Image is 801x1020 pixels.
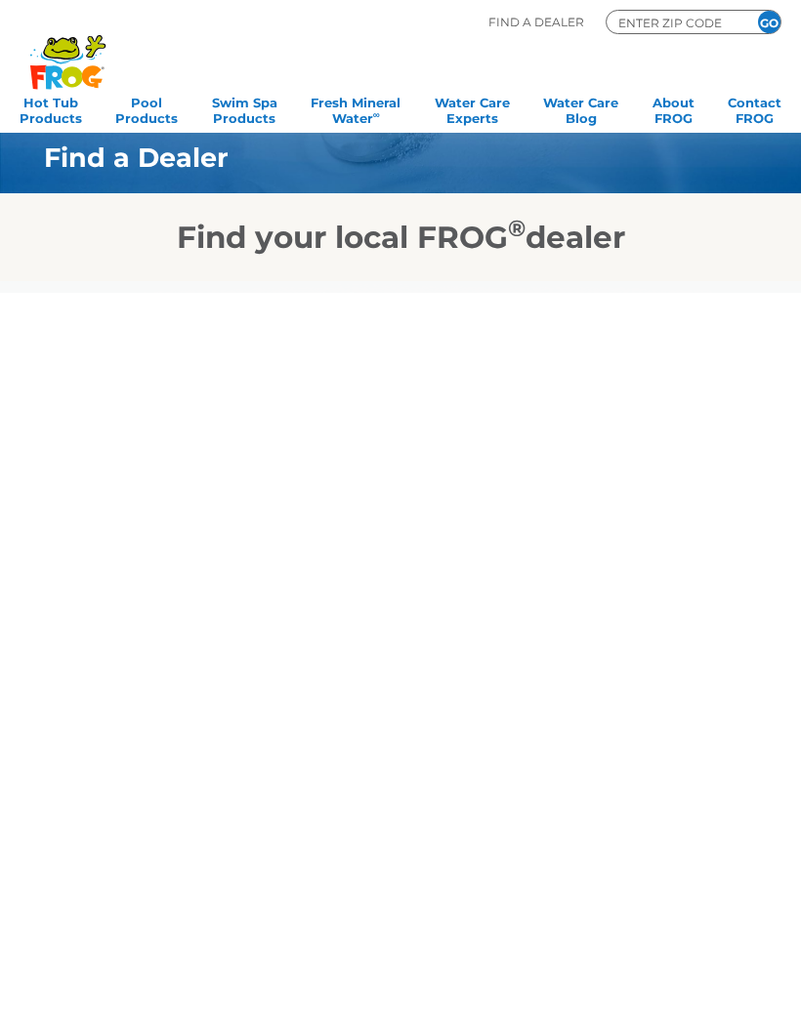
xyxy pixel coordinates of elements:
[488,10,584,34] p: Find A Dealer
[20,10,116,90] img: Frog Products Logo
[543,89,618,128] a: Water CareBlog
[20,89,82,128] a: Hot TubProducts
[653,89,695,128] a: AboutFROG
[728,89,781,128] a: ContactFROG
[508,214,526,242] sup: ®
[373,109,380,120] sup: ∞
[435,89,510,128] a: Water CareExperts
[15,219,786,256] h2: Find your local FROG dealer
[311,89,400,128] a: Fresh MineralWater∞
[212,89,277,128] a: Swim SpaProducts
[115,89,178,128] a: PoolProducts
[44,143,709,173] h1: Find a Dealer
[758,11,780,33] input: GO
